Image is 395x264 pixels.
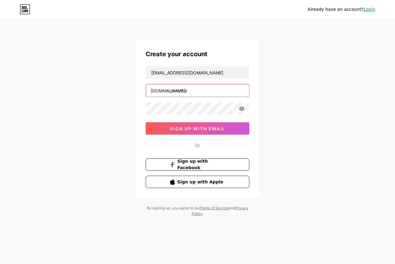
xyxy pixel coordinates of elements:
[146,84,249,97] input: username
[146,49,249,59] div: Create your account
[308,6,375,13] div: Already have an account?
[177,179,225,185] span: Sign up with Apple
[170,126,225,131] span: sign up with email
[151,87,187,94] div: [DOMAIN_NAME]/
[364,7,375,12] a: Login
[146,176,249,188] button: Sign up with Apple
[177,158,225,171] span: Sign up with Facebook
[195,142,200,149] div: Or
[145,205,250,216] div: By signing up, you agree to our and .
[146,122,249,135] button: sign up with email
[200,206,229,210] a: Terms of Service
[146,158,249,171] button: Sign up with Facebook
[146,66,249,79] input: Email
